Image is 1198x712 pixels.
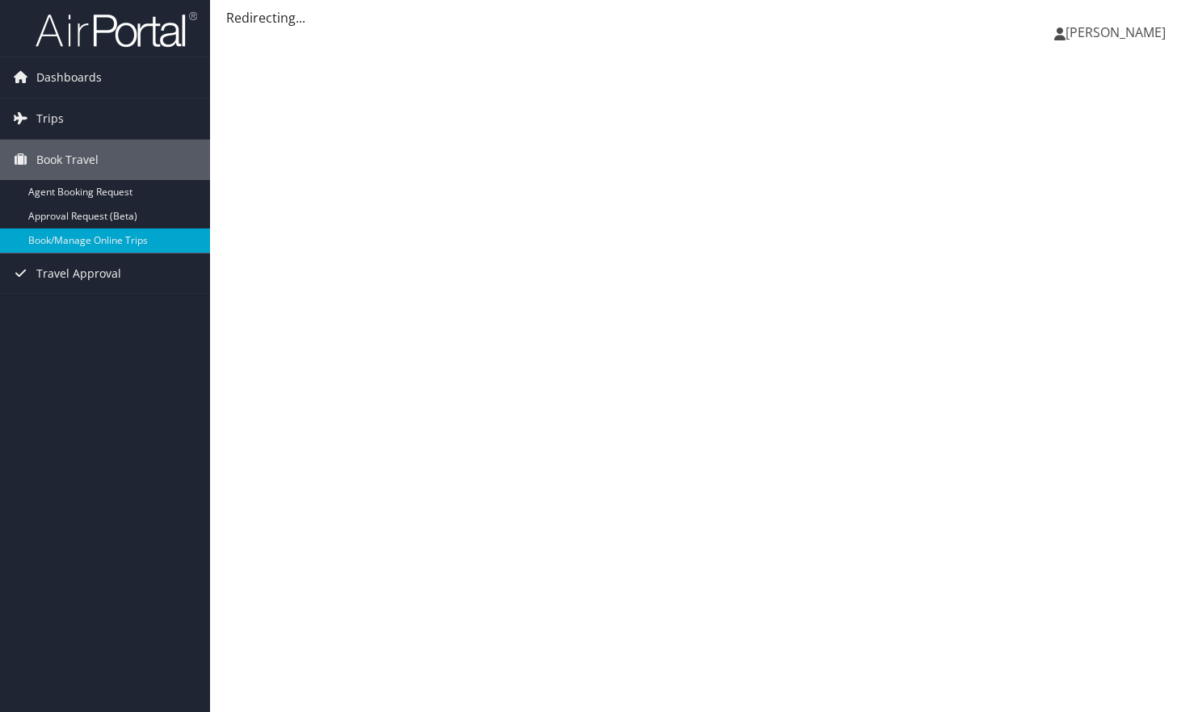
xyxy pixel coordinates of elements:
[36,98,64,139] span: Trips
[1054,8,1182,57] a: [PERSON_NAME]
[1066,23,1166,41] span: [PERSON_NAME]
[36,140,99,180] span: Book Travel
[36,57,102,98] span: Dashboards
[226,8,1182,27] div: Redirecting...
[36,253,121,294] span: Travel Approval
[36,10,197,48] img: airportal-logo.png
